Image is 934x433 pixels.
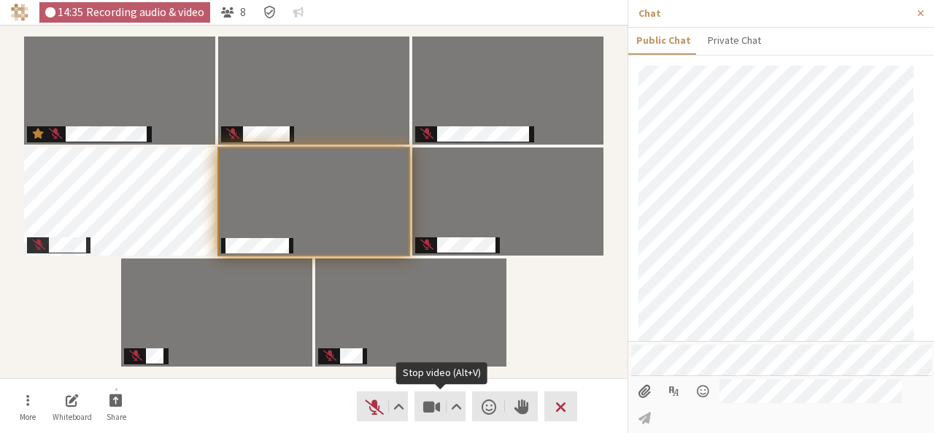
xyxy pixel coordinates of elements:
[699,28,768,53] button: Private Chat
[357,391,408,421] button: Unmute (Alt+A)
[39,2,211,23] div: Audio & video
[215,2,252,23] button: Open participant list
[52,387,93,426] button: Open shared whiteboard
[287,2,309,23] button: Conversation
[447,391,466,421] button: Video setting
[414,391,466,421] button: Stop video (Alt+V)
[53,413,92,421] span: Whiteboard
[690,379,717,404] button: Open menu
[58,6,83,18] span: 14:35
[107,413,126,421] span: Share
[472,391,505,421] button: Send a reaction
[628,28,699,53] button: Public Chat
[389,391,407,421] button: Audio settings
[240,6,246,18] span: 8
[96,387,136,426] button: Start sharing
[20,413,36,421] span: More
[638,6,907,21] p: Chat
[544,391,577,421] button: Leave meeting
[660,379,687,404] button: Show formatting
[631,406,658,431] button: Send message
[11,4,28,21] img: Iotum
[257,2,282,23] div: Meeting details Encryption enabled
[7,387,48,426] button: Open menu
[86,6,204,18] span: Recording audio & video
[505,391,538,421] button: Raise hand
